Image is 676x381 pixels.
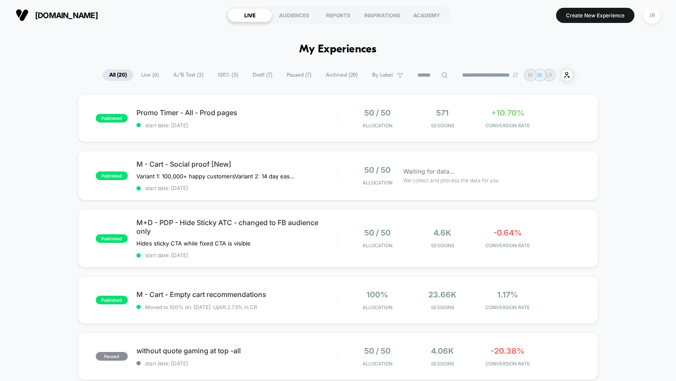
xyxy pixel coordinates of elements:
span: Draft ( 7 ) [246,69,279,81]
span: M - Cart - Social proof [New] [136,160,338,168]
span: Waiting for data... [403,167,455,176]
span: 50 / 50 [364,165,391,174]
span: CONVERSION RATE [477,361,538,367]
button: [DOMAIN_NAME] [13,8,100,22]
span: 50 / 50 [364,346,391,355]
button: Create New Experience [556,8,634,23]
span: -20.38% [491,346,524,355]
button: IR [641,6,663,24]
span: Allocation [362,304,392,310]
span: 50 / 50 [364,228,391,237]
span: 4.06k [431,346,454,355]
span: Live ( 6 ) [135,69,165,81]
img: end [513,72,518,77]
span: 571 [436,108,449,117]
span: start date: [DATE] [136,185,338,191]
span: paused [96,352,128,361]
span: Variant 1: 100,000+ happy customersVariant 2: 14 day easy returns (paused) [136,173,297,180]
span: 1.17% [497,290,518,299]
span: Promo Timer - All - Prod pages [136,108,338,117]
span: published [96,234,128,243]
span: Sessions [412,361,473,367]
span: 23.66k [428,290,456,299]
span: 4.6k [433,228,451,237]
div: ACADEMY [404,8,449,22]
span: [DOMAIN_NAME] [35,11,98,20]
span: 100% ( 3 ) [211,69,245,81]
span: M+D - PDP - Hide Sticky ATC - changed to FB audience only [136,218,338,236]
div: INSPIRATIONS [360,8,404,22]
span: 100% [366,290,388,299]
span: published [96,114,128,123]
span: Allocation [362,242,392,249]
div: LIVE [228,8,272,22]
div: AUDIENCES [272,8,316,22]
span: Hides sticky CTA while fixed CTA is visible [136,240,251,247]
div: IR [644,7,660,24]
h1: My Experiences [299,43,377,56]
img: Visually logo [16,9,29,22]
span: A/B Test ( 3 ) [167,69,210,81]
span: start date: [DATE] [136,122,338,129]
span: CONVERSION RATE [477,123,538,129]
span: 50 / 50 [364,108,391,117]
span: -0.64% [493,228,522,237]
span: published [96,171,128,180]
span: By Label [372,72,393,78]
span: Allocation [362,123,392,129]
span: Allocation [362,361,392,367]
span: CONVERSION RATE [477,304,538,310]
span: Allocation [362,180,392,186]
p: IR [528,72,533,78]
span: M - Cart - Empty cart recommendations [136,290,338,299]
p: IR [537,72,542,78]
div: REPORTS [316,8,360,22]
p: LP [546,72,553,78]
span: without quote gaming at top -all [136,346,338,355]
span: CONVERSION RATE [477,242,538,249]
span: We collect and process the data for you [403,176,499,184]
span: All ( 20 ) [103,69,133,81]
span: Paused ( 7 ) [280,69,318,81]
span: +10.70% [491,108,524,117]
span: start date: [DATE] [136,360,338,367]
span: Sessions [412,304,473,310]
span: published [96,296,128,304]
span: Sessions [412,242,473,249]
span: Archived ( 28 ) [319,69,364,81]
span: start date: [DATE] [136,252,338,258]
span: Sessions [412,123,473,129]
span: Moved to 100% on: [DATE] . Uplift: 2.73% in CR [145,304,257,310]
